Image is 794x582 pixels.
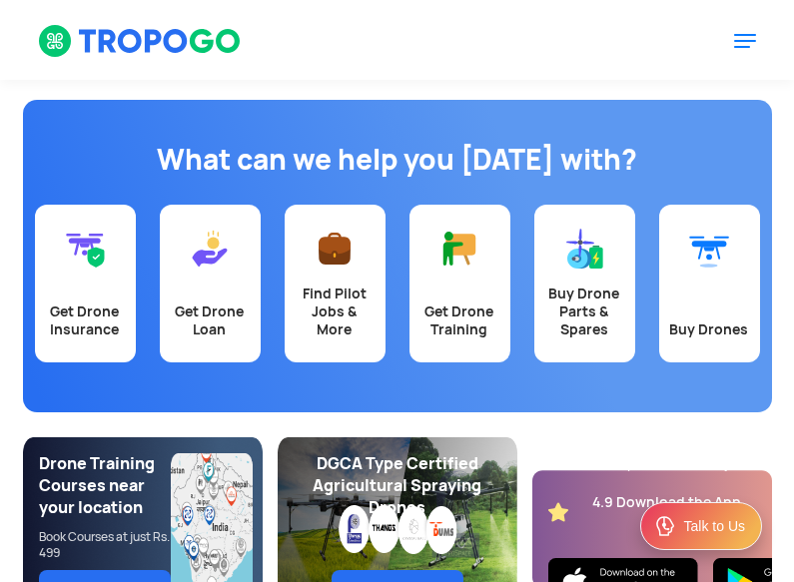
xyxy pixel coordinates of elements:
h1: What can we help you [DATE] with? [38,140,757,180]
img: Mobile Menu Open [733,29,757,53]
a: Buy Drones [659,205,760,362]
div: Book Courses at just Rs. 499 [39,529,170,561]
div: DGCA Type Certified Agricultural Spraying Drones [294,453,501,519]
a: Buy Drone Parts & Spares [534,205,635,362]
div: Find Pilot Jobs & More [295,285,376,338]
a: Get Drone Loan [160,205,261,362]
div: 4.9 Download the App Now! [578,493,756,531]
img: Get Drone Loan [190,229,230,269]
div: Buy Drones [669,320,750,338]
img: ic_Support.svg [653,514,677,538]
div: Get Drone Training [419,302,500,338]
img: Buy Drones [689,229,729,269]
div: Talk to Us [684,516,745,536]
div: Get Drone Loan [170,302,251,338]
div: Drone Training Courses near your location [39,453,170,519]
a: Get Drone Insurance [35,205,136,362]
a: Get Drone Training [409,205,510,362]
a: Find Pilot Jobs & More [285,205,386,362]
div: Get instant update on drone jobs [548,453,756,473]
img: Buy Drone Parts & Spares [564,229,604,269]
div: Get Drone Insurance [45,302,126,338]
img: Get Drone Training [439,229,479,269]
img: TropoGo Logo [38,24,243,58]
img: star_rating [548,502,568,522]
img: Get Drone Insurance [65,229,105,269]
div: Buy Drone Parts & Spares [544,285,625,338]
img: Find Pilot Jobs & More [315,229,355,269]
